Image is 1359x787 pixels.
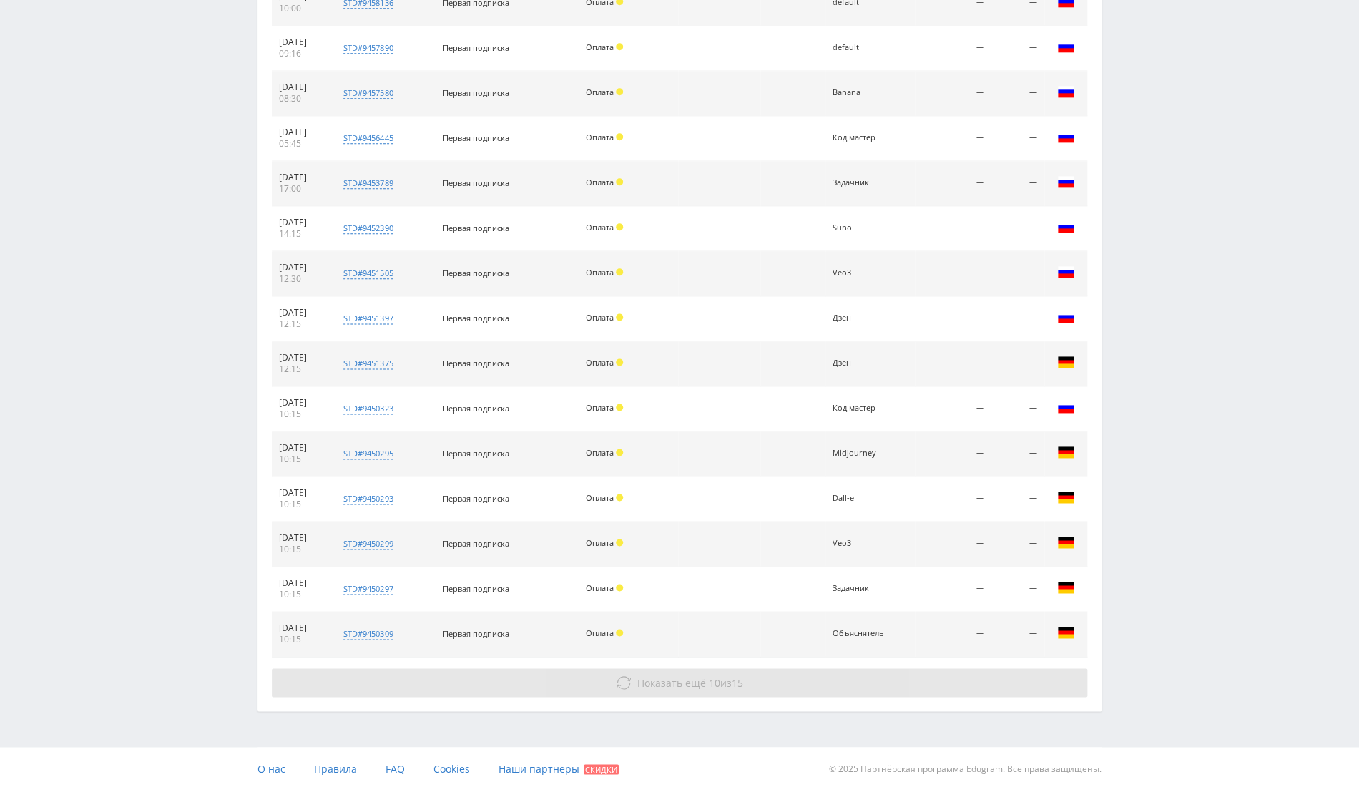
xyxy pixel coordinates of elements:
[991,161,1044,206] td: —
[343,132,393,144] div: std#9456445
[1057,579,1074,596] img: deu.png
[586,41,614,52] span: Оплата
[833,539,897,548] div: Veo3
[343,583,393,595] div: std#9450297
[616,539,623,546] span: Холд
[279,138,323,150] div: 05:45
[279,442,323,454] div: [DATE]
[279,454,323,465] div: 10:15
[586,492,614,503] span: Оплата
[915,26,991,71] td: —
[279,82,323,93] div: [DATE]
[616,133,623,140] span: Холд
[279,397,323,409] div: [DATE]
[586,132,614,142] span: Оплата
[991,206,1044,251] td: —
[443,42,509,53] span: Первая подписка
[279,409,323,420] div: 10:15
[279,183,323,195] div: 17:00
[1057,38,1074,55] img: rus.png
[343,493,393,504] div: std#9450293
[279,172,323,183] div: [DATE]
[833,88,897,97] div: Banana
[279,487,323,499] div: [DATE]
[833,178,897,187] div: Задачник
[443,358,509,368] span: Первая подписка
[279,622,323,634] div: [DATE]
[833,358,897,368] div: Дзен
[586,537,614,548] span: Оплата
[833,629,897,638] div: Объяснятель
[279,363,323,375] div: 12:15
[586,627,614,638] span: Оплата
[586,87,614,97] span: Оплата
[637,675,743,689] span: из
[616,313,623,321] span: Холд
[257,761,285,775] span: О нас
[616,449,623,456] span: Холд
[279,499,323,510] div: 10:15
[991,26,1044,71] td: —
[833,223,897,233] div: Suno
[991,431,1044,476] td: —
[1057,83,1074,100] img: rus.png
[586,177,614,187] span: Оплата
[343,268,393,279] div: std#9451505
[279,577,323,589] div: [DATE]
[343,42,393,54] div: std#9457890
[915,296,991,341] td: —
[443,403,509,414] span: Первая подписка
[279,544,323,555] div: 10:15
[833,584,897,593] div: Задачник
[915,161,991,206] td: —
[1057,218,1074,235] img: rus.png
[991,386,1044,431] td: —
[272,668,1087,697] button: Показать ещё 10из15
[433,761,470,775] span: Cookies
[616,88,623,95] span: Холд
[616,584,623,591] span: Холд
[915,116,991,161] td: —
[343,628,393,640] div: std#9450309
[1057,173,1074,190] img: rus.png
[991,251,1044,296] td: —
[915,567,991,612] td: —
[1057,534,1074,551] img: deu.png
[991,341,1044,386] td: —
[616,629,623,636] span: Холд
[586,582,614,593] span: Оплата
[314,761,357,775] span: Правила
[279,48,323,59] div: 09:16
[279,352,323,363] div: [DATE]
[443,87,509,98] span: Первая подписка
[279,589,323,600] div: 10:15
[343,177,393,189] div: std#9453789
[279,634,323,645] div: 10:15
[833,313,897,323] div: Дзен
[279,307,323,318] div: [DATE]
[1057,263,1074,280] img: rus.png
[991,567,1044,612] td: —
[915,612,991,657] td: —
[616,268,623,275] span: Холд
[279,36,323,48] div: [DATE]
[586,447,614,458] span: Оплата
[833,43,897,52] div: default
[343,448,393,459] div: std#9450295
[616,404,623,411] span: Холд
[915,522,991,567] td: —
[586,402,614,413] span: Оплата
[443,628,509,639] span: Первая подписка
[443,313,509,323] span: Первая подписка
[443,223,509,233] span: Первая подписка
[637,675,706,689] span: Показать ещё
[443,493,509,504] span: Первая подписка
[915,206,991,251] td: —
[915,431,991,476] td: —
[279,318,323,330] div: 12:15
[1057,624,1074,641] img: deu.png
[1057,353,1074,371] img: deu.png
[991,296,1044,341] td: —
[586,222,614,233] span: Оплата
[343,223,393,234] div: std#9452390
